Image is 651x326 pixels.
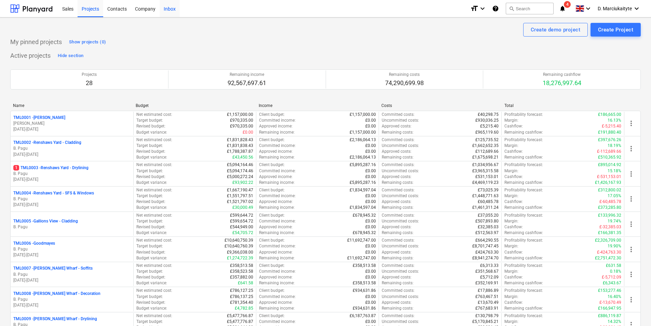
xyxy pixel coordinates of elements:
p: £0.00 [365,118,376,123]
p: Budget variance : [136,280,167,286]
button: Show projects (0) [67,37,108,47]
p: £5,895,287.16 [350,180,376,186]
p: Revised budget : [136,123,165,129]
p: £2,751,472.30 [595,255,621,261]
p: TML0002 - Renshaws Yard - Cladding [13,140,81,146]
p: £10,640,760.39 [225,243,253,249]
p: £11,692,747.00 [347,255,376,261]
p: £1,831,838.43 [227,143,253,149]
div: Total [504,103,622,108]
span: more_vert [627,245,635,254]
p: Revised budget : [136,199,165,205]
p: £507,893.80 [475,218,499,224]
p: £1,834,597.04 [350,205,376,210]
p: £358,513.58 [353,263,376,269]
p: £1,157,000.00 [227,112,253,118]
p: £1,831,828.43 [227,137,253,143]
p: Client budget : [259,263,285,269]
p: £0.00 [365,249,376,255]
p: £1,426,167.93 [595,180,621,186]
p: £54,705.72 [232,230,253,236]
p: Net estimated cost : [136,237,172,243]
p: Margin : [504,269,518,274]
p: 16.13% [608,118,621,123]
p: [DATE] - [DATE] [13,277,131,283]
p: Target budget : [136,243,163,249]
p: Remaining cashflow : [504,205,543,210]
p: Net estimated cost : [136,187,172,193]
p: Margin : [504,168,518,174]
div: Create Project [598,25,633,34]
p: Remaining cashflow : [504,154,543,160]
p: £678,945.32 [353,213,376,218]
p: 19.74% [608,218,621,224]
p: My pinned projects [10,38,62,46]
p: £397,676.26 [598,137,621,143]
p: Remaining income : [259,230,295,236]
p: Committed costs : [382,112,415,118]
p: Target budget : [136,218,163,224]
p: Target budget : [136,269,163,274]
p: Remaining income : [259,130,295,135]
p: £965,119.60 [475,130,499,135]
p: £895,014.92 [598,162,621,168]
p: £0.00 [365,243,376,249]
p: Remaining costs : [382,255,413,261]
p: £2,186,064.13 [350,154,376,160]
p: £8,701,747.45 [472,243,499,249]
p: £1,461,311.24 [472,205,499,210]
p: Remaining costs [385,72,424,78]
p: Approved income : [259,199,293,205]
p: £5,712.09 [480,274,499,280]
p: Revised budget : [136,149,165,154]
p: £1,788,387.87 [227,149,253,154]
p: Uncommitted costs : [382,143,419,149]
p: £599,654.72 [230,218,253,224]
p: Remaining income : [259,280,295,286]
p: Approved costs : [382,199,411,205]
span: search [509,6,514,11]
p: £351,568.67 [475,269,499,274]
p: £5,094,164.46 [227,162,253,168]
p: TML0005 - Gallions View - Cladding [13,218,78,224]
p: £357,882.00 [230,274,253,280]
span: more_vert [627,170,635,178]
p: 18,276,997.64 [543,79,581,87]
p: Revised budget : [136,274,165,280]
p: 28 [82,79,97,87]
span: D. Marciukaityte [598,6,632,11]
p: Target budget : [136,118,163,123]
p: Profitability forecast : [504,137,543,143]
p: Client budget : [259,187,285,193]
p: TML0003 - Renshaws Yard - Drylining [13,165,89,171]
p: Committed costs : [382,137,415,143]
p: Client budget : [259,137,285,143]
p: £8,941,274.70 [472,255,499,261]
p: Revised budget : [136,174,165,180]
p: £-112,689.66 [597,149,621,154]
p: £2,326,709.00 [595,237,621,243]
p: Profitability forecast : [504,112,543,118]
p: Budget variance : [136,180,167,186]
p: £1,551,797.51 [227,193,253,199]
p: £191,880.40 [598,130,621,135]
i: notifications [559,4,566,13]
p: Uncommitted costs : [382,193,419,199]
p: Remaining costs : [382,154,413,160]
p: B. Pagu [13,246,131,252]
div: Hide section [58,52,83,60]
p: Net estimated cost : [136,213,172,218]
p: Approved income : [259,249,293,255]
p: Remaining costs : [382,130,413,135]
p: [DATE] - [DATE] [13,177,131,182]
p: 0.18% [610,269,621,274]
p: Approved income : [259,274,293,280]
p: Margin : [504,243,518,249]
p: Profitability forecast : [504,162,543,168]
p: Budget variance : [136,255,167,261]
div: TML0005 -Gallions View - CladdingB. Pagu [13,218,131,230]
p: Uncommitted costs : [382,118,419,123]
p: Committed income : [259,218,296,224]
p: Remaining cashflow : [504,255,543,261]
p: £970,335.00 [230,123,253,129]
